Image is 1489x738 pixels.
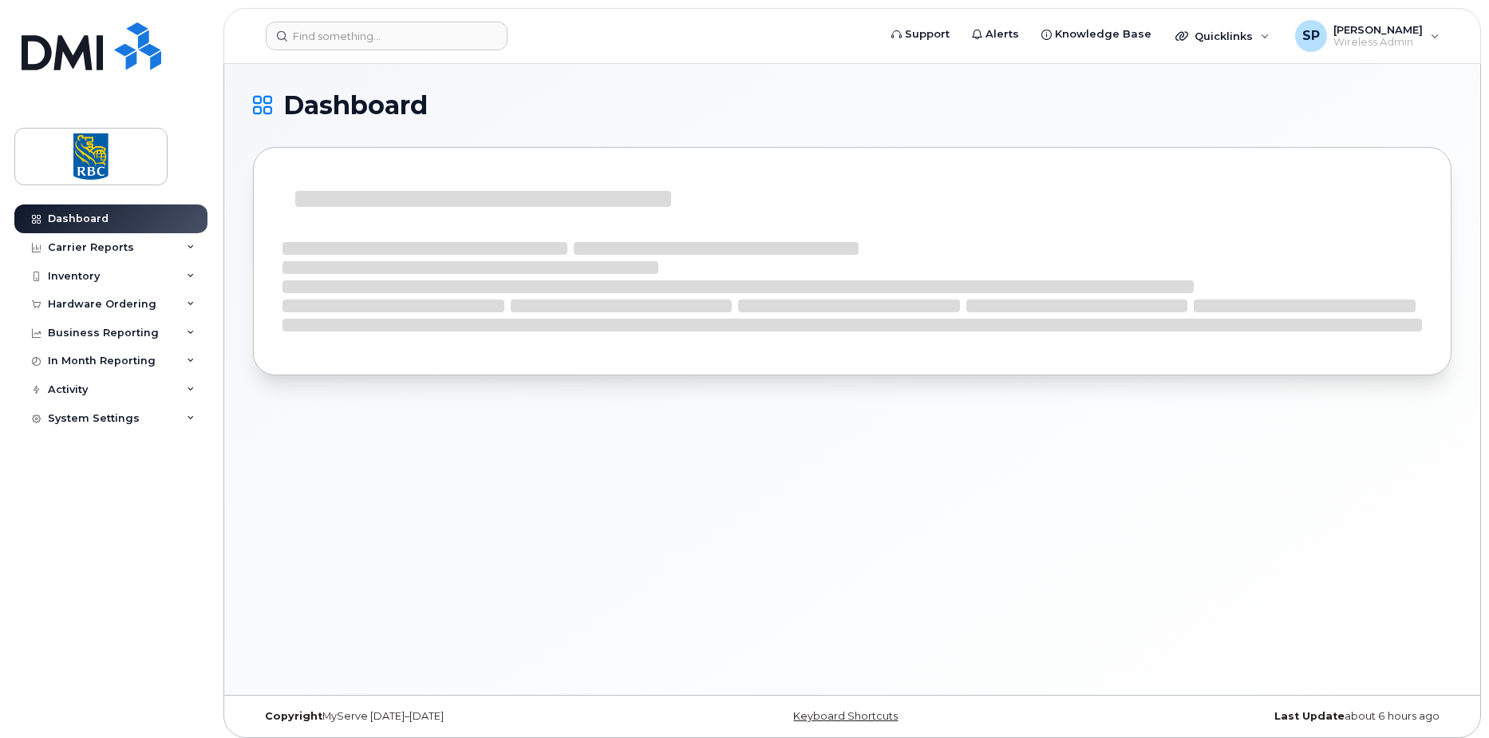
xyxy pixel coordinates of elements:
[793,710,898,722] a: Keyboard Shortcuts
[253,710,653,723] div: MyServe [DATE]–[DATE]
[1274,710,1345,722] strong: Last Update
[283,93,428,117] span: Dashboard
[265,710,322,722] strong: Copyright
[1052,710,1451,723] div: about 6 hours ago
